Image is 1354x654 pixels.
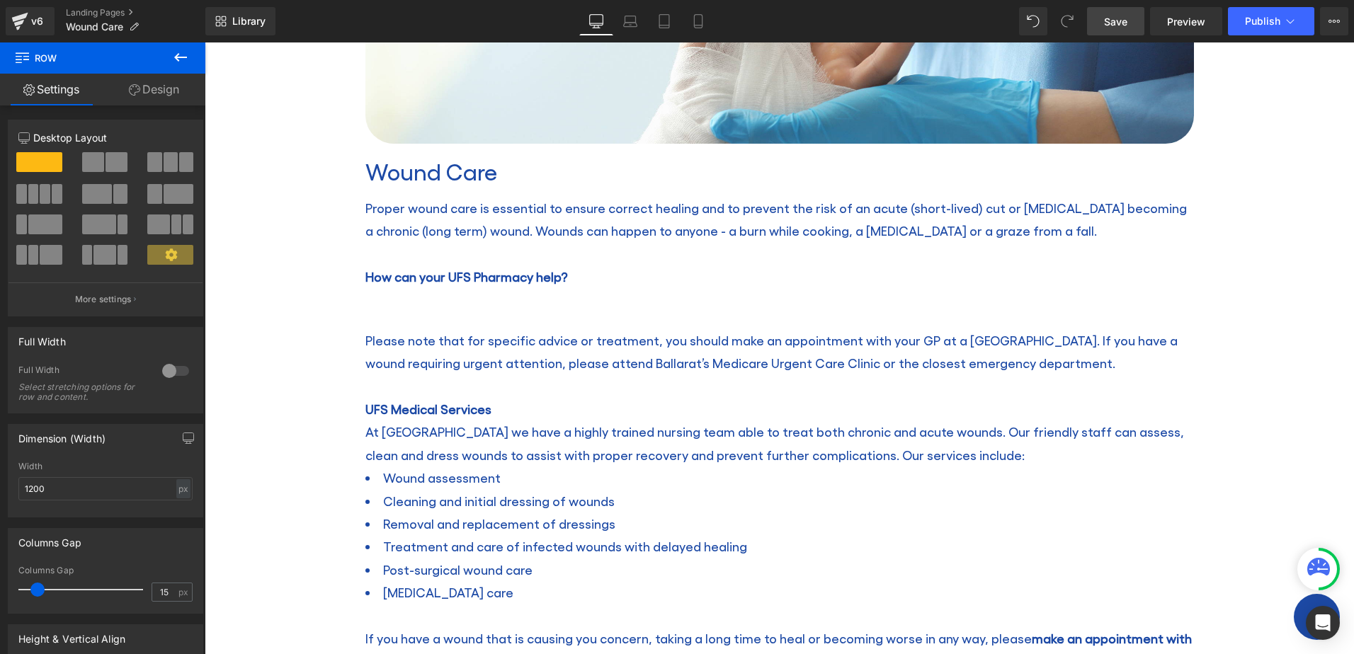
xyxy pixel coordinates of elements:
[18,625,125,645] div: Height & Vertical Align
[681,7,715,35] a: Mobile
[18,130,193,145] p: Desktop Layout
[161,588,987,626] span: If you have a wound that is causing you concern, taking a long time to heal or becoming worse in ...
[161,226,363,241] span: How can your UFS Pharmacy help?
[1228,7,1314,35] button: Publish
[1167,14,1205,29] span: Preview
[161,359,287,374] span: UFS Medical Services
[178,474,411,488] span: Removal and replacement of dressings
[1320,7,1348,35] button: More
[8,282,203,316] button: More settings
[161,158,982,195] span: Proper wound care is essential to ensure correct healing and to prevent the risk of an acute (sho...
[75,293,132,306] p: More settings
[18,461,193,471] div: Width
[18,382,146,402] div: Select stretching options for row and content.
[178,428,296,442] span: Wound assessment
[18,566,193,575] div: Columns Gap
[1104,14,1127,29] span: Save
[18,529,81,549] div: Columns Gap
[647,7,681,35] a: Tablet
[66,21,123,33] span: Wound Care
[18,425,106,444] div: Dimension (Width)
[28,12,46,30] div: v6
[1150,7,1222,35] a: Preview
[161,290,973,328] span: Please note that for specific advice or treatment, you should make an appointment with your GP at...
[1019,7,1047,35] button: Undo
[178,520,328,534] span: Post-surgical wound care
[18,328,66,348] div: Full Width
[205,7,275,35] a: New Library
[613,7,647,35] a: Laptop
[178,451,410,466] span: Cleaning and initial dressing of wounds
[161,115,989,142] h2: Wound Care
[161,381,979,419] span: At [GEOGRAPHIC_DATA] we have a highly trained nursing team able to treat both chronic and acute w...
[66,7,205,18] a: Landing Pages
[178,496,542,511] span: Treatment and care of infected wounds with delayed healing
[232,15,266,28] span: Library
[18,365,148,379] div: Full Width
[1053,7,1081,35] button: Redo
[6,7,55,35] a: v6
[103,74,205,105] a: Design
[14,42,156,74] span: Row
[1306,606,1340,640] div: Open Intercom Messenger
[178,587,190,597] span: px
[579,7,613,35] a: Desktop
[176,479,190,498] div: px
[1245,16,1280,27] span: Publish
[18,477,193,500] input: auto
[178,542,309,557] span: [MEDICAL_DATA] care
